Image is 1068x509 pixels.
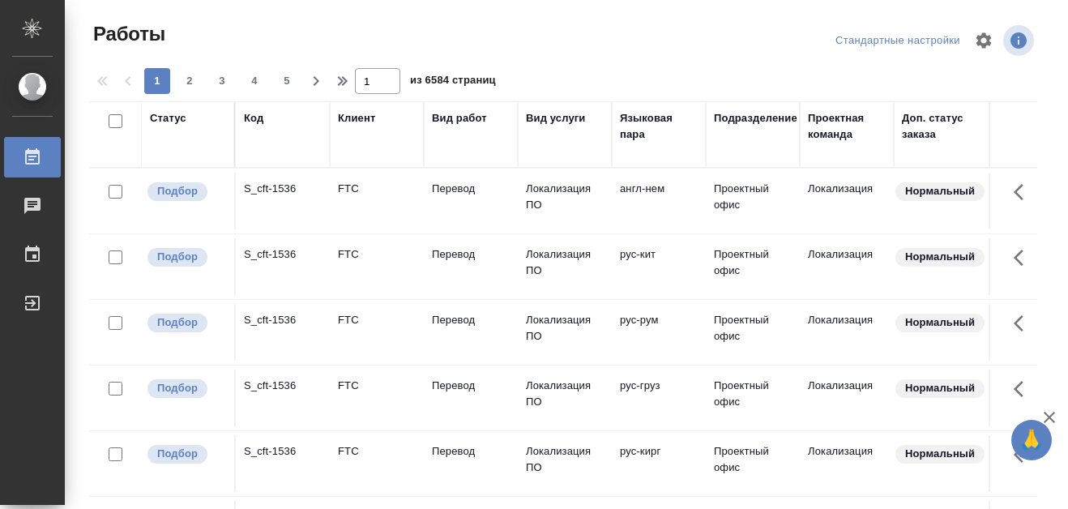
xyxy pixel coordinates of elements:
p: Нормальный [905,183,975,199]
button: 2 [177,68,203,94]
span: 5 [274,73,300,89]
td: англ-нем [612,173,706,229]
p: FTC [338,312,416,328]
div: Подразделение [714,110,797,126]
p: Подбор [157,314,198,331]
button: Здесь прячутся важные кнопки [1004,304,1043,343]
button: Здесь прячутся важные кнопки [1004,173,1043,212]
td: Локализация [800,173,894,229]
p: Нормальный [905,380,975,396]
div: Вид услуги [526,110,586,126]
div: Можно подбирать исполнителей [146,181,226,203]
p: FTC [338,181,416,197]
td: Проектный офис [706,173,800,229]
p: Локализация ПО [526,443,604,476]
p: Перевод [432,443,510,460]
p: Нормальный [905,314,975,331]
p: Перевод [432,181,510,197]
div: Вид работ [432,110,487,126]
p: Локализация ПО [526,181,604,213]
p: Перевод [432,246,510,263]
p: FTC [338,246,416,263]
button: Здесь прячутся важные кнопки [1004,370,1043,408]
div: S_cft-1536 [244,378,322,394]
div: split button [831,28,964,53]
p: Подбор [157,446,198,462]
span: 3 [209,73,235,89]
p: FTC [338,443,416,460]
p: Локализация ПО [526,312,604,344]
td: Проектный офис [706,370,800,426]
button: 5 [274,68,300,94]
p: Нормальный [905,446,975,462]
p: Перевод [432,312,510,328]
td: Локализация [800,304,894,361]
p: Локализация ПО [526,246,604,279]
p: Подбор [157,183,198,199]
td: рус-кит [612,238,706,295]
button: 3 [209,68,235,94]
span: 🙏 [1018,423,1045,457]
div: Клиент [338,110,375,126]
div: S_cft-1536 [244,443,322,460]
p: Нормальный [905,249,975,265]
td: Локализация [800,435,894,492]
div: Статус [150,110,186,126]
span: 2 [177,73,203,89]
div: S_cft-1536 [244,312,322,328]
p: FTC [338,378,416,394]
button: Здесь прячутся важные кнопки [1004,238,1043,277]
button: Здесь прячутся важные кнопки [1004,435,1043,474]
td: рус-рум [612,304,706,361]
td: рус-кирг [612,435,706,492]
button: 🙏 [1011,420,1052,460]
p: Локализация ПО [526,378,604,410]
td: Локализация [800,238,894,295]
td: Проектный офис [706,238,800,295]
td: Локализация [800,370,894,426]
td: рус-груз [612,370,706,426]
td: Проектный офис [706,435,800,492]
span: 4 [241,73,267,89]
span: Посмотреть информацию [1003,25,1037,56]
td: Проектный офис [706,304,800,361]
div: Можно подбирать исполнителей [146,246,226,268]
div: Можно подбирать исполнителей [146,443,226,465]
div: Проектная команда [808,110,886,143]
div: Можно подбирать исполнителей [146,378,226,400]
div: Языковая пара [620,110,698,143]
p: Подбор [157,249,198,265]
p: Подбор [157,380,198,396]
button: 4 [241,68,267,94]
div: S_cft-1536 [244,246,322,263]
span: из 6584 страниц [410,71,496,94]
div: Код [244,110,263,126]
div: Можно подбирать исполнителей [146,312,226,334]
p: Перевод [432,378,510,394]
div: S_cft-1536 [244,181,322,197]
div: Доп. статус заказа [902,110,987,143]
span: Работы [89,21,165,47]
span: Настроить таблицу [964,21,1003,60]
